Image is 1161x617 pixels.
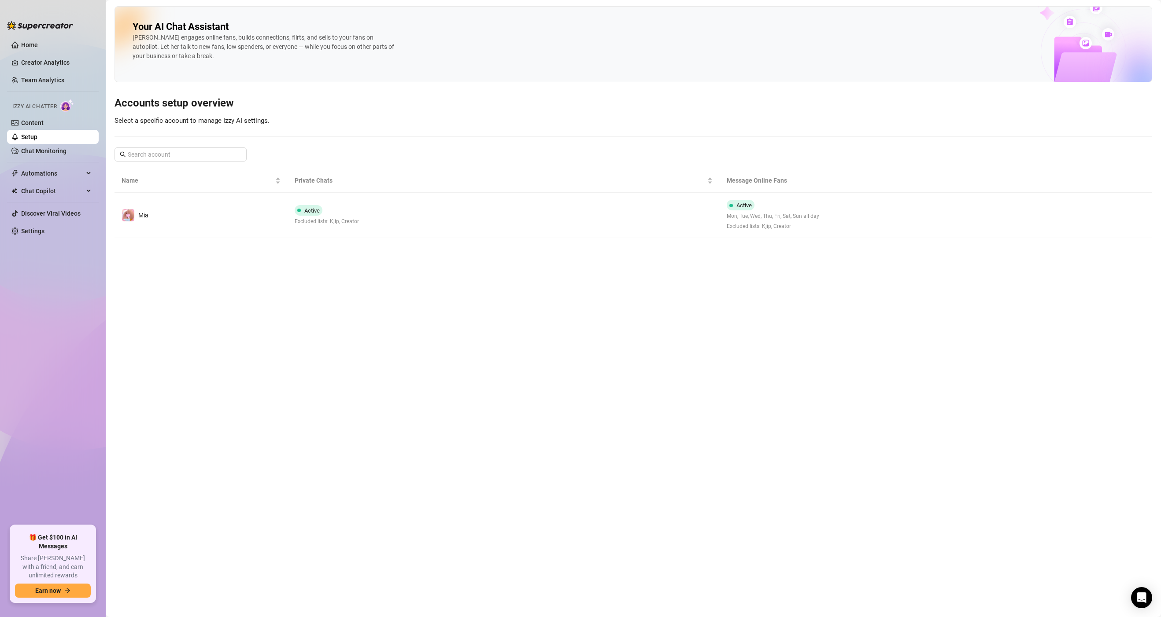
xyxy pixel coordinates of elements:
[21,166,84,180] span: Automations
[736,202,752,209] span: Active
[21,147,67,154] a: Chat Monitoring
[21,184,84,198] span: Chat Copilot
[115,117,270,125] span: Select a specific account to manage Izzy AI settings.
[727,222,819,231] span: Excluded lists: Kjip, Creator
[12,103,57,111] span: Izzy AI Chatter
[122,176,274,185] span: Name
[122,209,134,221] img: Mia
[60,99,74,112] img: AI Chatter
[21,210,81,217] a: Discover Viral Videos
[138,212,148,219] span: Mia
[15,584,91,598] button: Earn nowarrow-right
[720,169,1008,193] th: Message Online Fans
[15,554,91,580] span: Share [PERSON_NAME] with a friend, and earn unlimited rewards
[128,150,234,159] input: Search account
[21,77,64,84] a: Team Analytics
[115,169,288,193] th: Name
[295,217,359,226] span: Excluded lists: Kjip, Creator
[15,533,91,551] span: 🎁 Get $100 in AI Messages
[1131,587,1152,608] div: Open Intercom Messenger
[21,41,38,48] a: Home
[21,133,37,140] a: Setup
[727,212,819,220] span: Mon, Tue, Wed, Thu, Fri, Sat, Sun all day
[133,33,397,61] div: [PERSON_NAME] engages online fans, builds connections, flirts, and sells to your fans on autopilo...
[115,96,1152,110] h3: Accounts setup overview
[35,587,61,594] span: Earn now
[64,588,70,594] span: arrow-right
[288,169,720,193] th: Private Chats
[7,21,73,30] img: logo-BBDzfeDw.svg
[120,151,126,158] span: search
[133,21,229,33] h2: Your AI Chat Assistant
[295,176,706,185] span: Private Chats
[11,170,18,177] span: thunderbolt
[21,228,44,235] a: Settings
[21,55,92,70] a: Creator Analytics
[11,188,17,194] img: Chat Copilot
[304,207,320,214] span: Active
[21,119,44,126] a: Content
